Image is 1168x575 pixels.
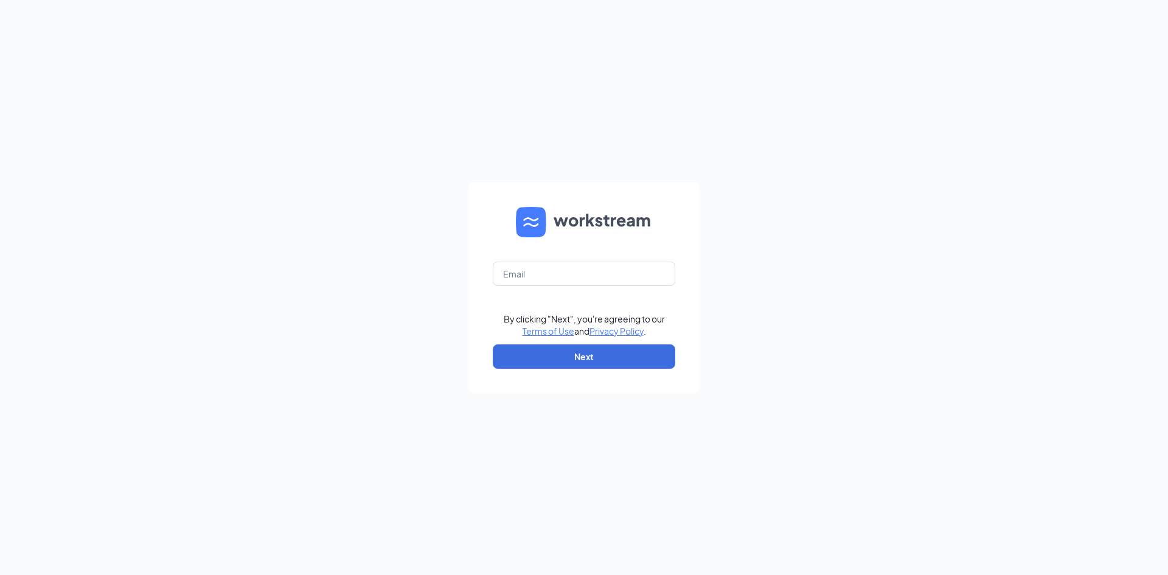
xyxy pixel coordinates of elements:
a: Privacy Policy [589,326,644,336]
input: Email [493,262,675,286]
button: Next [493,344,675,369]
img: WS logo and Workstream text [516,207,652,237]
div: By clicking "Next", you're agreeing to our and . [504,313,665,337]
a: Terms of Use [523,326,574,336]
